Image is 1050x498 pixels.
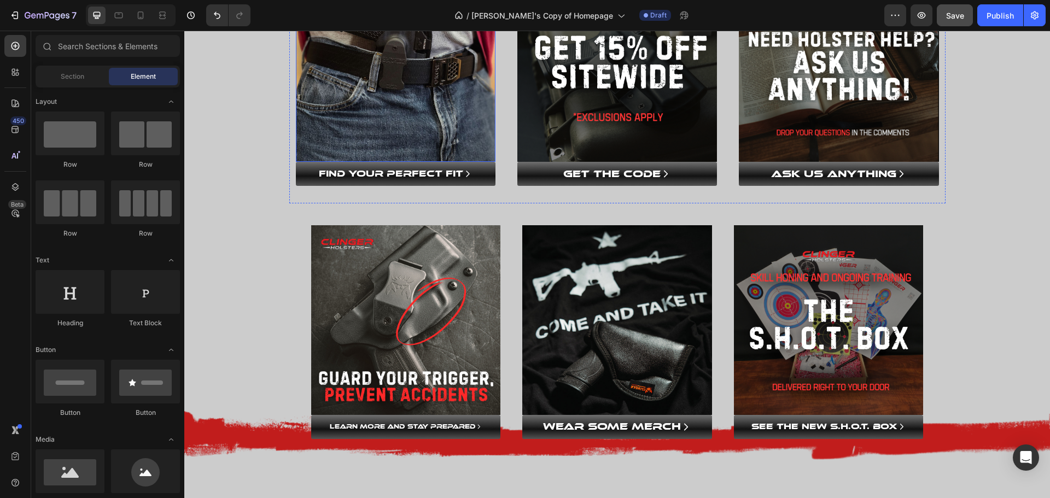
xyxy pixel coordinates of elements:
[206,4,250,26] div: Undo/Redo
[61,72,84,81] span: Section
[550,384,739,408] a: see the new s.h.o.t. box
[111,160,180,169] div: Row
[36,160,104,169] div: Row
[184,31,1050,498] iframe: Design area
[145,391,291,402] p: LEARN MORE AND STAY PREPARED
[36,318,104,328] div: Heading
[937,4,973,26] button: Save
[10,116,26,125] div: 450
[567,389,713,403] p: see the new s.h.o.t. box
[466,10,469,21] span: /
[471,10,613,21] span: [PERSON_NAME]'s Copy of Homepage
[135,136,279,151] p: FIND YOUR PERFECT FIT
[127,195,317,384] img: gempages_543552175842788190-754568d7-e8c1-4e87-a798-63a545445eea.png
[1013,444,1039,471] div: Open Intercom Messenger
[162,93,180,110] span: Toggle open
[162,341,180,359] span: Toggle open
[36,345,56,355] span: Button
[650,10,667,20] span: Draft
[127,384,317,408] a: LEARN MORE AND STAY PREPARED
[36,97,57,107] span: Layout
[36,435,55,444] span: Media
[333,131,533,155] a: GET THE CODE
[36,408,104,418] div: Button
[550,195,739,384] img: gempages_543552175842788190-c3846615-c455-4b27-9893-12f6b15039e0.png
[946,11,964,20] span: Save
[162,431,180,448] span: Toggle open
[4,4,81,26] button: 7
[36,35,180,57] input: Search Sections & Elements
[977,4,1023,26] button: Publish
[587,134,712,152] p: ASK US ANYTHING
[131,72,156,81] span: Element
[72,9,77,22] p: 7
[36,255,49,265] span: Text
[36,229,104,238] div: Row
[555,131,754,155] a: ASK US ANYTHING
[111,318,180,328] div: Text Block
[8,200,26,209] div: Beta
[359,387,497,405] p: WEAR SOME MERCH
[162,251,180,269] span: Toggle open
[112,131,311,155] a: FIND YOUR PERFECT FIT
[379,134,476,152] p: GET THE CODE
[338,384,528,408] a: WEAR SOME MERCH
[338,195,528,384] img: gempages_543552175842788190-c0f3d4cf-f0bb-4ce1-bbdf-820b562f5009.jpg
[111,408,180,418] div: Button
[987,10,1014,21] div: Publish
[111,229,180,238] div: Row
